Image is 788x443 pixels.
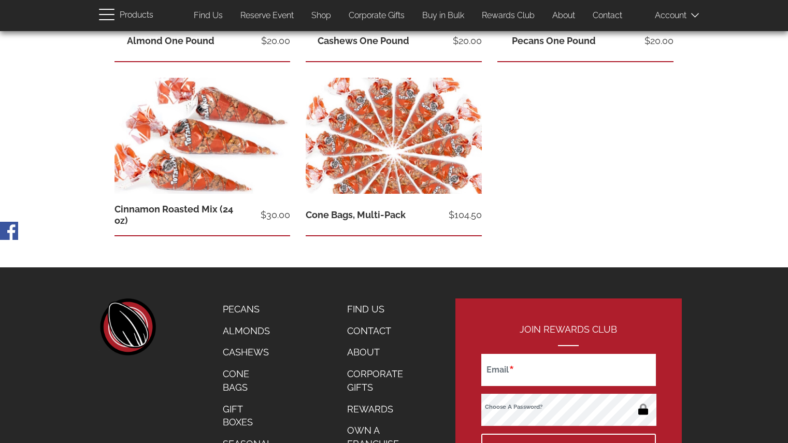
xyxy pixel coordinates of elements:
h2: Join Rewards Club [481,324,655,346]
a: Contact [585,6,630,26]
a: Rewards Club [474,6,542,26]
a: Pecans [215,298,280,320]
a: Almonds [215,320,280,342]
a: Corporate Gifts [341,6,412,26]
a: Find Us [339,298,423,320]
img: Multi Pack poly bags [306,78,482,195]
a: Pecans One Pound [512,35,596,46]
a: Shop [304,6,339,26]
a: Cinnamon Roasted Mix (24 oz) [114,204,233,226]
a: home [99,298,156,355]
a: About [545,6,583,26]
a: Corporate Gifts [339,363,423,398]
a: Cone Bags, Multi-Pack [306,209,406,220]
a: Find Us [186,6,231,26]
a: Rewards [339,398,423,420]
a: Gift Boxes [215,398,280,433]
a: Buy in Bulk [414,6,472,26]
a: Cashews [215,341,280,363]
a: Almond One Pound [127,35,214,46]
a: Cone Bags [215,363,280,398]
img: one 8 oz bag of each nut: Almonds, cashews, and pecans [114,78,291,195]
a: About [339,341,423,363]
a: Cashews One Pound [318,35,409,46]
input: Email [481,354,655,386]
span: Products [120,8,153,23]
a: Reserve Event [233,6,302,26]
a: Contact [339,320,423,342]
